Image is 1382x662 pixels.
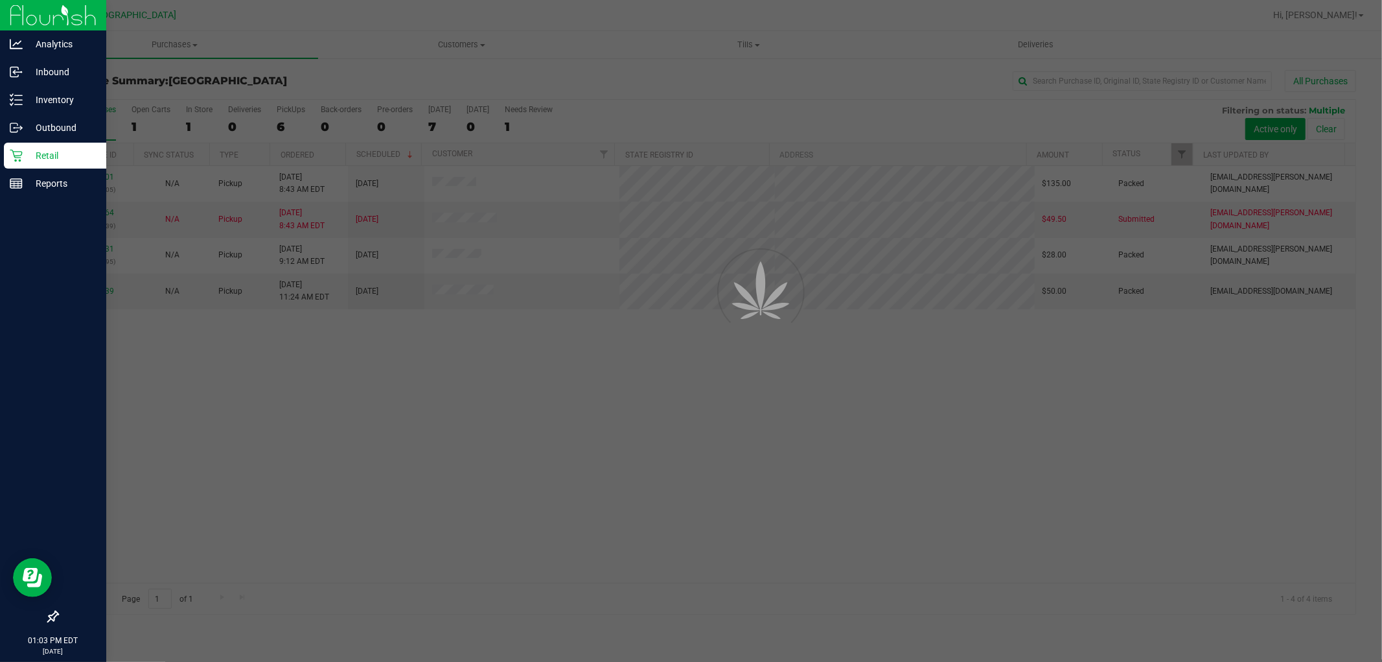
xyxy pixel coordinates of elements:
inline-svg: Inbound [10,65,23,78]
p: [DATE] [6,646,100,656]
p: 01:03 PM EDT [6,635,100,646]
inline-svg: Inventory [10,93,23,106]
inline-svg: Analytics [10,38,23,51]
p: Reports [23,176,100,191]
p: Inbound [23,64,100,80]
p: Retail [23,148,100,163]
inline-svg: Retail [10,149,23,162]
inline-svg: Outbound [10,121,23,134]
p: Analytics [23,36,100,52]
p: Inventory [23,92,100,108]
p: Outbound [23,120,100,136]
inline-svg: Reports [10,177,23,190]
iframe: Resource center [13,558,52,597]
